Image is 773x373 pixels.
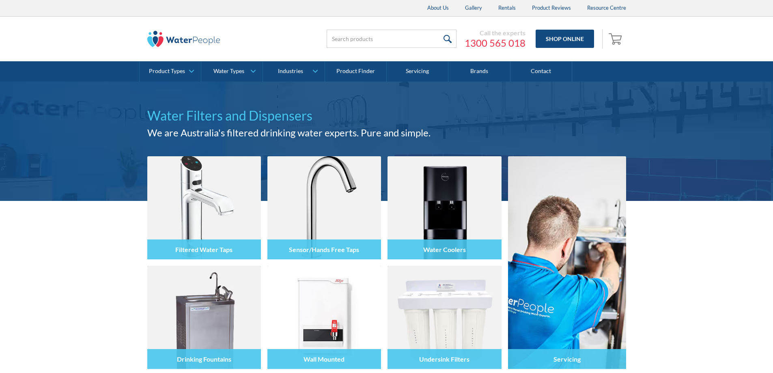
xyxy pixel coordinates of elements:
[267,156,381,259] img: Sensor/Hands Free Taps
[201,61,263,82] a: Water Types
[553,355,581,363] h4: Servicing
[267,266,381,369] img: Wall Mounted
[387,61,448,82] a: Servicing
[325,61,387,82] a: Product Finder
[388,266,501,369] img: Undersink Filters
[609,32,624,45] img: shopping cart
[465,37,525,49] a: 1300 565 018
[278,68,303,75] div: Industries
[423,246,466,253] h4: Water Coolers
[263,61,324,82] a: Industries
[149,68,185,75] div: Product Types
[175,246,233,253] h4: Filtered Water Taps
[419,355,469,363] h4: Undersink Filters
[289,246,359,253] h4: Sensor/Hands Free Taps
[213,68,244,75] div: Water Types
[147,156,261,259] img: Filtered Water Taps
[177,355,231,363] h4: Drinking Fountains
[510,61,572,82] a: Contact
[448,61,510,82] a: Brands
[508,156,626,369] a: Servicing
[147,31,220,47] img: The Water People
[536,30,594,48] a: Shop Online
[607,29,626,49] a: Open empty cart
[140,61,201,82] a: Product Types
[465,29,525,37] div: Call the experts
[304,355,345,363] h4: Wall Mounted
[327,30,456,48] input: Search products
[147,266,261,369] img: Drinking Fountains
[388,156,501,259] img: Water Coolers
